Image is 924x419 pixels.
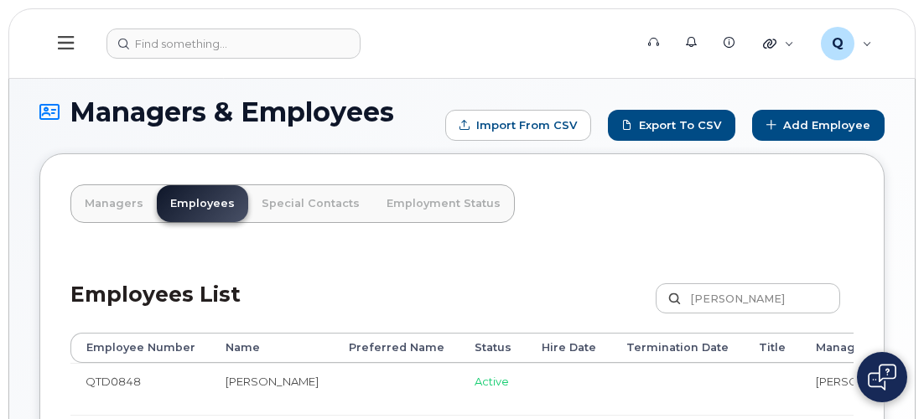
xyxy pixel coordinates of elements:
li: [PERSON_NAME] [816,374,909,390]
th: Manager [801,333,924,363]
h1: Managers & Employees [39,97,437,127]
th: Termination Date [611,333,744,363]
th: Name [210,333,334,363]
th: Employee Number [70,333,210,363]
th: Preferred Name [334,333,459,363]
a: Export to CSV [608,110,735,141]
a: Managers [71,185,157,222]
th: Status [459,333,527,363]
span: Active [475,375,509,388]
a: Special Contacts [248,185,373,222]
a: Employees [157,185,248,222]
th: Hire Date [527,333,611,363]
a: Add Employee [752,110,885,141]
form: Import from CSV [445,110,591,141]
h2: Employees List [70,283,241,333]
a: Employment Status [373,185,514,222]
img: Open chat [868,364,896,391]
td: QTD0848 [70,363,210,415]
th: Title [744,333,801,363]
td: [PERSON_NAME] [210,363,334,415]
